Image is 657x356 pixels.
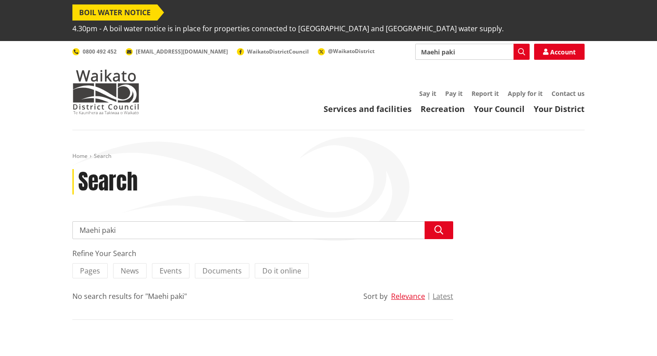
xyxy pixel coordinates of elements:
[472,89,499,98] a: Report it
[421,103,465,114] a: Recreation
[419,89,436,98] a: Say it
[534,44,585,60] a: Account
[160,266,182,276] span: Events
[72,152,88,160] a: Home
[318,47,375,55] a: @WaikatoDistrict
[80,266,100,276] span: Pages
[474,103,525,114] a: Your Council
[126,48,228,55] a: [EMAIL_ADDRESS][DOMAIN_NAME]
[433,292,453,300] button: Latest
[247,48,309,55] span: WaikatoDistrictCouncil
[72,248,453,259] div: Refine Your Search
[72,21,504,37] span: 4.30pm - A boil water notice is in place for properties connected to [GEOGRAPHIC_DATA] and [GEOGR...
[262,266,301,276] span: Do it online
[136,48,228,55] span: [EMAIL_ADDRESS][DOMAIN_NAME]
[78,169,138,195] h1: Search
[415,44,530,60] input: Search input
[83,48,117,55] span: 0800 492 452
[445,89,463,98] a: Pay it
[552,89,585,98] a: Contact us
[72,4,157,21] span: BOIL WATER NOTICE
[72,48,117,55] a: 0800 492 452
[72,153,585,160] nav: breadcrumb
[363,291,387,302] div: Sort by
[94,152,111,160] span: Search
[237,48,309,55] a: WaikatoDistrictCouncil
[72,221,453,239] input: Search input
[324,103,412,114] a: Services and facilities
[534,103,585,114] a: Your District
[121,266,139,276] span: News
[391,292,425,300] button: Relevance
[202,266,242,276] span: Documents
[328,47,375,55] span: @WaikatoDistrict
[508,89,543,98] a: Apply for it
[72,291,187,302] div: No search results for "Maehi paki"
[72,70,139,114] img: Waikato District Council - Te Kaunihera aa Takiwaa o Waikato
